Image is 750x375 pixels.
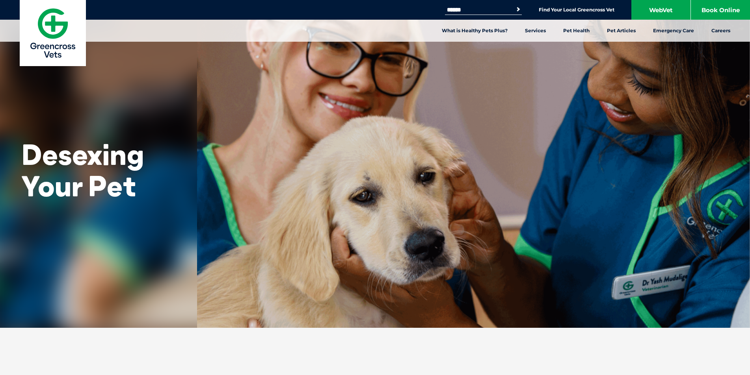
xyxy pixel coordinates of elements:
h1: Desexing Your Pet [22,139,175,201]
a: Careers [703,20,739,42]
a: Pet Articles [598,20,644,42]
a: What is Healthy Pets Plus? [433,20,516,42]
button: Search [514,6,522,13]
a: Pet Health [555,20,598,42]
a: Find Your Local Greencross Vet [539,7,614,13]
a: Emergency Care [644,20,703,42]
a: Services [516,20,555,42]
